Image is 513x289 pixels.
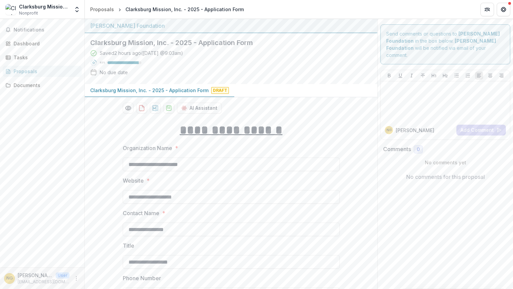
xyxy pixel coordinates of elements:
button: Bold [385,71,393,80]
span: Nonprofit [19,10,38,16]
a: Documents [3,80,82,91]
div: Natalie Gigliotti [387,128,392,132]
div: Documents [14,82,76,89]
p: Website [123,177,144,185]
button: AI Assistant [177,103,222,113]
div: Tasks [14,54,76,61]
p: [PERSON_NAME] [18,272,53,279]
h2: Clarksburg Mission, Inc. - 2025 - Application Form [90,39,361,47]
p: Contact Name [123,209,159,217]
button: Ordered List [464,71,472,80]
a: Dashboard [3,38,82,49]
button: Align Left [475,71,483,80]
a: Proposals [3,66,82,77]
button: Preview 035923e4-f7fb-49ae-bef2-63d53c3201e6-0.pdf [123,103,134,113]
p: Organization Name [123,144,172,152]
div: [PERSON_NAME] Foundation [90,22,372,30]
div: Dashboard [14,40,76,47]
button: Notifications [3,24,82,35]
button: Add Comment [456,125,506,136]
div: Natalie Gigliotti [6,276,13,281]
button: download-proposal [136,103,147,113]
a: Tasks [3,52,82,63]
p: Phone Number [123,274,161,282]
p: [EMAIL_ADDRESS][DOMAIN_NAME] [18,279,70,285]
p: No comments yet [383,159,508,166]
button: download-proposal [163,103,174,113]
div: Send comments or questions to in the box below. will be notified via email of your comment. [380,24,510,64]
button: Open entity switcher [72,3,82,16]
button: Underline [396,71,405,80]
img: Clarksburg Mission, Inc. [5,4,16,15]
span: Draft [211,87,229,94]
button: Heading 2 [441,71,449,80]
p: User [56,272,70,278]
p: No comments for this proposal [406,173,485,181]
h2: Comments [383,146,411,152]
p: Clarksburg Mission, Inc. - 2025 - Application Form [90,87,209,94]
button: Italicize [408,71,416,80]
button: Heading 1 [430,71,438,80]
button: Partners [480,3,494,16]
div: Clarksburg Mission, Inc. - 2025 - Application Form [125,6,244,13]
div: Saved 2 hours ago ( [DATE] @ 9:03am ) [100,49,183,57]
nav: breadcrumb [87,4,246,14]
span: 0 [417,147,420,152]
button: More [72,274,80,283]
p: [PERSON_NAME] [396,127,434,134]
p: 92 % [100,60,105,65]
a: Proposals [87,4,117,14]
button: Align Right [497,71,506,80]
button: Strike [419,71,427,80]
p: Title [123,242,134,250]
button: Align Center [486,71,494,80]
div: No due date [100,69,128,76]
button: Bullet List [453,71,461,80]
div: Proposals [90,6,114,13]
div: Proposals [14,68,76,75]
button: Get Help [497,3,510,16]
span: Notifications [14,27,79,33]
button: download-proposal [150,103,161,113]
div: Clarksburg Mission, Inc. [19,3,70,10]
